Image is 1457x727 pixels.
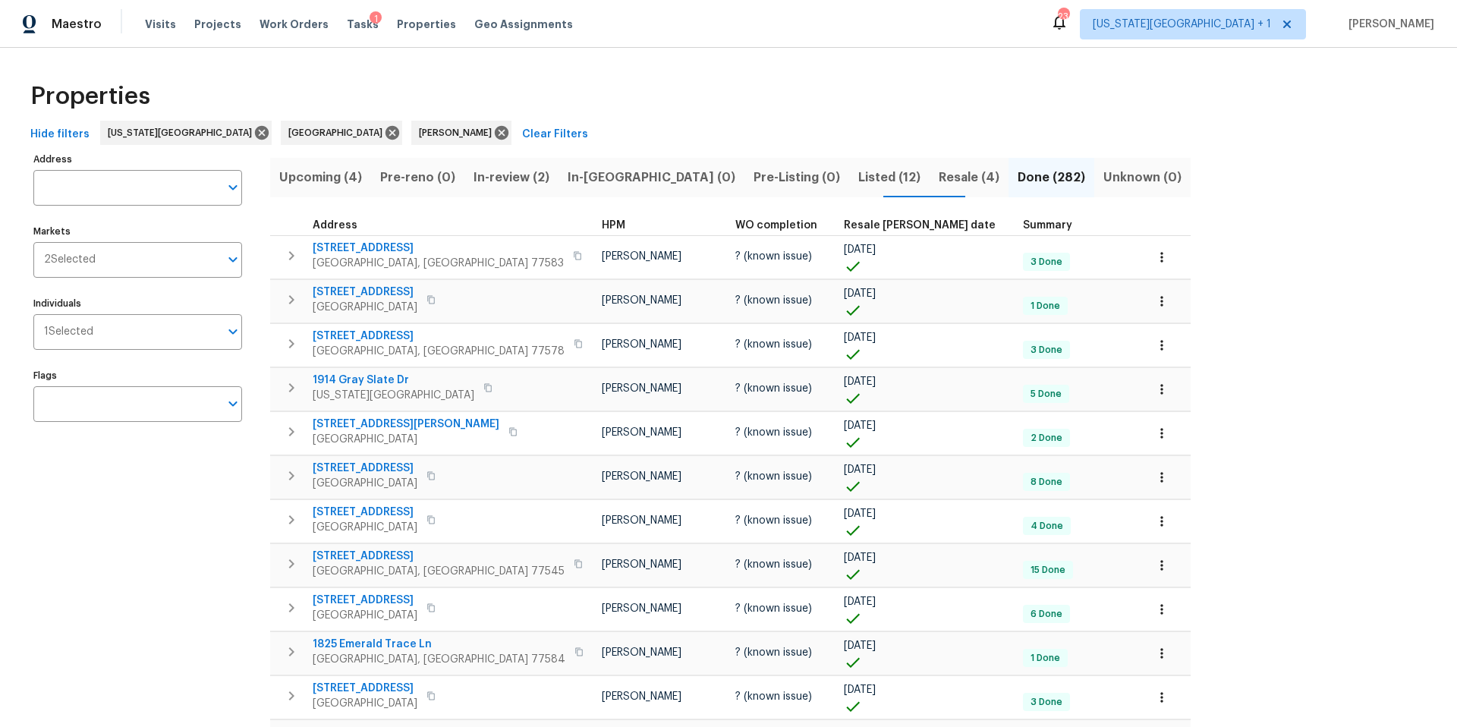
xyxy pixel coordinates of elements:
[844,596,876,607] span: [DATE]
[313,373,474,388] span: 1914 Gray Slate Dr
[397,17,456,32] span: Properties
[411,121,511,145] div: [PERSON_NAME]
[1058,9,1068,24] div: 23
[602,220,625,231] span: HPM
[44,253,96,266] span: 2 Selected
[1018,167,1085,188] span: Done (282)
[602,427,681,438] span: [PERSON_NAME]
[735,691,812,702] span: ? (known issue)
[313,432,499,447] span: [GEOGRAPHIC_DATA]
[1024,388,1068,401] span: 5 Done
[313,520,417,535] span: [GEOGRAPHIC_DATA]
[380,167,455,188] span: Pre-reno (0)
[313,256,564,271] span: [GEOGRAPHIC_DATA], [GEOGRAPHIC_DATA] 77583
[313,476,417,491] span: [GEOGRAPHIC_DATA]
[313,696,417,711] span: [GEOGRAPHIC_DATA]
[844,685,876,695] span: [DATE]
[602,251,681,262] span: [PERSON_NAME]
[108,125,258,140] span: [US_STATE][GEOGRAPHIC_DATA]
[30,125,90,144] span: Hide filters
[939,167,999,188] span: Resale (4)
[754,167,840,188] span: Pre-Listing (0)
[1093,17,1271,32] span: [US_STATE][GEOGRAPHIC_DATA] + 1
[1024,608,1068,621] span: 6 Done
[1024,564,1072,577] span: 15 Done
[222,249,244,270] button: Open
[313,241,564,256] span: [STREET_ADDRESS]
[858,167,920,188] span: Listed (12)
[735,603,812,614] span: ? (known issue)
[735,559,812,570] span: ? (known issue)
[602,603,681,614] span: [PERSON_NAME]
[33,299,242,308] label: Individuals
[568,167,735,188] span: In-[GEOGRAPHIC_DATA] (0)
[844,288,876,299] span: [DATE]
[313,220,357,231] span: Address
[602,295,681,306] span: [PERSON_NAME]
[735,339,812,350] span: ? (known issue)
[347,19,379,30] span: Tasks
[1024,344,1068,357] span: 3 Done
[844,244,876,255] span: [DATE]
[1024,432,1068,445] span: 2 Done
[145,17,176,32] span: Visits
[602,559,681,570] span: [PERSON_NAME]
[735,251,812,262] span: ? (known issue)
[602,471,681,482] span: [PERSON_NAME]
[281,121,402,145] div: [GEOGRAPHIC_DATA]
[735,383,812,394] span: ? (known issue)
[522,125,588,144] span: Clear Filters
[288,125,389,140] span: [GEOGRAPHIC_DATA]
[33,155,242,164] label: Address
[735,647,812,658] span: ? (known issue)
[313,388,474,403] span: [US_STATE][GEOGRAPHIC_DATA]
[1024,520,1069,533] span: 4 Done
[279,167,362,188] span: Upcoming (4)
[844,640,876,651] span: [DATE]
[602,383,681,394] span: [PERSON_NAME]
[33,227,242,236] label: Markets
[474,167,549,188] span: In-review (2)
[313,549,565,564] span: [STREET_ADDRESS]
[313,285,417,300] span: [STREET_ADDRESS]
[844,464,876,475] span: [DATE]
[260,17,329,32] span: Work Orders
[735,220,817,231] span: WO completion
[602,691,681,702] span: [PERSON_NAME]
[1023,220,1072,231] span: Summary
[313,593,417,608] span: [STREET_ADDRESS]
[313,652,565,667] span: [GEOGRAPHIC_DATA], [GEOGRAPHIC_DATA] 77584
[1024,652,1066,665] span: 1 Done
[222,177,244,198] button: Open
[1024,256,1068,269] span: 3 Done
[222,393,244,414] button: Open
[313,637,565,652] span: 1825 Emerald Trace Ln
[474,17,573,32] span: Geo Assignments
[1342,17,1434,32] span: [PERSON_NAME]
[313,461,417,476] span: [STREET_ADDRESS]
[313,505,417,520] span: [STREET_ADDRESS]
[313,344,565,359] span: [GEOGRAPHIC_DATA], [GEOGRAPHIC_DATA] 77578
[735,295,812,306] span: ? (known issue)
[52,17,102,32] span: Maestro
[602,647,681,658] span: [PERSON_NAME]
[100,121,272,145] div: [US_STATE][GEOGRAPHIC_DATA]
[602,339,681,350] span: [PERSON_NAME]
[194,17,241,32] span: Projects
[313,564,565,579] span: [GEOGRAPHIC_DATA], [GEOGRAPHIC_DATA] 77545
[30,89,150,104] span: Properties
[313,417,499,432] span: [STREET_ADDRESS][PERSON_NAME]
[313,329,565,344] span: [STREET_ADDRESS]
[1024,300,1066,313] span: 1 Done
[844,552,876,563] span: [DATE]
[735,427,812,438] span: ? (known issue)
[419,125,498,140] span: [PERSON_NAME]
[844,376,876,387] span: [DATE]
[33,371,242,380] label: Flags
[1024,696,1068,709] span: 3 Done
[844,220,996,231] span: Resale [PERSON_NAME] date
[313,681,417,696] span: [STREET_ADDRESS]
[735,515,812,526] span: ? (known issue)
[602,515,681,526] span: [PERSON_NAME]
[1024,476,1068,489] span: 8 Done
